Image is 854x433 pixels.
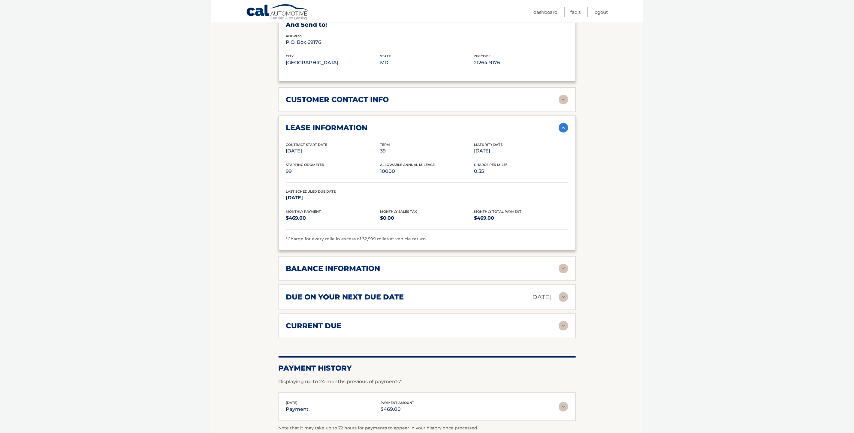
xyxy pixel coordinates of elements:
[381,405,415,413] p: $469.00
[286,95,389,104] h2: customer contact info
[286,34,303,38] span: address
[279,425,576,432] p: Note that it may take up to 72 hours for payments to appear in your history once processed.
[474,209,521,214] span: Monthly Total Payment
[286,123,368,132] h2: lease information
[559,95,568,104] img: accordion-rest.svg
[286,401,298,405] span: [DATE]
[286,21,568,29] h3: And Send to:
[474,54,490,58] span: zip code
[380,143,390,147] span: Term
[534,7,558,17] a: Dashboard
[559,123,568,133] img: accordion-active.svg
[474,143,502,147] span: Maturity Date
[380,147,474,155] p: 39
[474,147,568,155] p: [DATE]
[286,147,380,155] p: [DATE]
[474,163,507,167] span: Charge Per Mile*
[381,401,415,405] span: payment amount
[474,59,568,67] p: 21264-9176
[559,292,568,302] img: accordion-rest.svg
[380,167,474,176] p: 10000
[286,194,380,202] p: [DATE]
[380,214,474,222] p: $0.00
[286,167,380,176] p: 99
[559,264,568,273] img: accordion-rest.svg
[559,321,568,331] img: accordion-rest.svg
[286,264,380,273] h2: balance information
[286,38,380,47] p: P.O. Box 69176
[380,59,474,67] p: MD
[474,214,568,222] p: $469.00
[571,7,581,17] a: FAQ's
[559,402,568,412] img: accordion-rest.svg
[286,189,336,194] span: Last Scheduled Due Date
[474,167,568,176] p: 0.35
[286,405,309,413] p: payment
[530,292,551,302] p: [DATE]
[286,59,380,67] p: [GEOGRAPHIC_DATA]
[279,364,576,373] h2: Payment History
[380,54,391,58] span: state
[286,293,404,302] h2: due on your next due date
[380,163,435,167] span: Allowable Annual Mileage
[286,209,321,214] span: Monthly Payment
[286,321,342,330] h2: current due
[286,54,294,58] span: city
[286,236,426,242] span: *Charge for every mile in excess of 32,599 miles at vehicle return
[594,7,608,17] a: Logout
[246,4,309,21] a: Cal Automotive
[380,209,417,214] span: Monthly Sales Tax
[286,163,324,167] span: Starting Odometer
[286,143,327,147] span: Contract Start Date
[286,214,380,222] p: $469.00
[279,378,576,385] p: Displaying up to 24 months previous of payments*.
